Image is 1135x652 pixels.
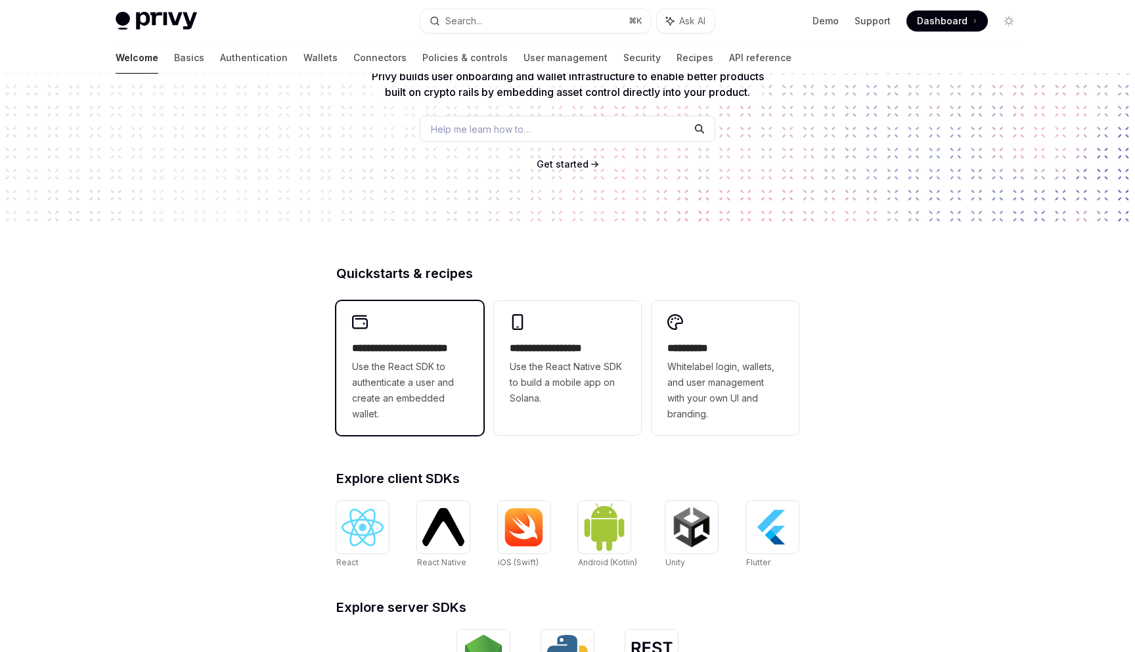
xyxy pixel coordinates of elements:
span: Help me learn how to… [431,122,531,136]
img: React [342,509,384,546]
a: Welcome [116,42,158,74]
a: Support [855,14,891,28]
span: Get started [537,158,589,170]
span: Flutter [746,557,770,567]
span: Unity [665,557,685,567]
a: Connectors [353,42,407,74]
span: Dashboard [917,14,968,28]
img: Unity [671,506,713,548]
a: **** *****Whitelabel login, wallets, and user management with your own UI and branding. [652,301,799,435]
span: Quickstarts & recipes [336,267,473,280]
a: ReactReact [336,501,389,569]
span: Explore server SDKs [336,601,466,614]
span: Whitelabel login, wallets, and user management with your own UI and branding. [667,359,783,422]
span: React Native [417,557,466,567]
img: Flutter [751,506,793,548]
a: **** **** **** ***Use the React Native SDK to build a mobile app on Solana. [494,301,641,435]
a: iOS (Swift)iOS (Swift) [498,501,550,569]
a: User management [523,42,608,74]
a: FlutterFlutter [746,501,799,569]
a: Authentication [220,42,288,74]
button: Toggle dark mode [998,11,1019,32]
img: React Native [422,508,464,546]
span: Use the React Native SDK to build a mobile app on Solana. [510,359,625,406]
a: Policies & controls [422,42,508,74]
a: Security [623,42,661,74]
button: Ask AI [657,9,715,33]
span: React [336,557,359,567]
a: API reference [729,42,791,74]
span: Android (Kotlin) [578,557,637,567]
a: Basics [174,42,204,74]
img: iOS (Swift) [503,507,545,547]
span: Ask AI [679,14,705,28]
img: light logo [116,12,197,30]
button: Search...⌘K [420,9,650,33]
a: Get started [537,158,589,171]
span: Use the React SDK to authenticate a user and create an embedded wallet. [352,359,468,422]
span: iOS (Swift) [498,557,539,567]
a: Android (Kotlin)Android (Kotlin) [578,501,637,569]
img: Android (Kotlin) [583,502,625,551]
a: Recipes [677,42,713,74]
a: Wallets [303,42,338,74]
a: UnityUnity [665,501,718,569]
span: Explore client SDKs [336,472,460,485]
a: Demo [812,14,839,28]
div: Search... [445,13,482,29]
a: Dashboard [906,11,988,32]
span: ⌘ K [629,16,642,26]
a: React NativeReact Native [417,501,470,569]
